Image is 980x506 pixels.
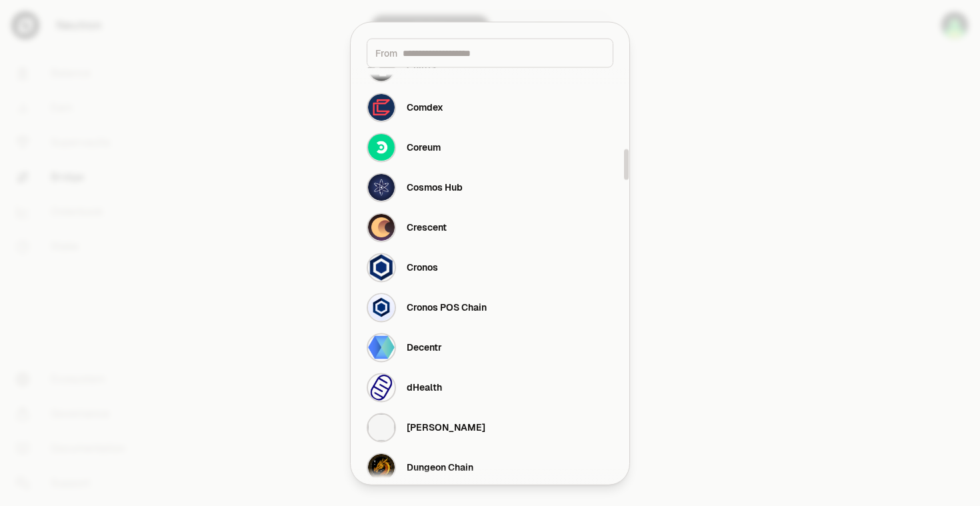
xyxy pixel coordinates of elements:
img: dHealth Logo [367,373,396,402]
div: Cronos POS Chain [407,301,487,314]
div: Coreum [407,141,441,154]
div: Decentr [407,341,442,354]
button: Cosmos Hub LogoCosmos Hub [359,167,621,207]
button: Dungeon Chain LogoDungeon Chain [359,447,621,487]
img: Coreum Logo [367,133,396,162]
div: dHealth [407,381,442,394]
button: Civitia LogoCivitia [359,47,621,87]
div: Cosmos Hub [407,181,463,194]
img: Civitia Logo [367,53,396,82]
div: Civitia [407,61,436,74]
button: Crescent LogoCrescent [359,207,621,247]
img: Decentr Logo [367,333,396,362]
img: Crescent Logo [367,213,396,242]
div: Cronos [407,261,438,274]
img: Dungeon Chain Logo [367,453,396,482]
button: Cronos POS Chain LogoCronos POS Chain [359,287,621,327]
img: Dora Vota Logo [367,413,396,442]
div: Comdex [407,101,443,114]
button: Decentr LogoDecentr [359,327,621,367]
img: Cronos POS Chain Logo [367,293,396,322]
button: Dora Vota Logo[PERSON_NAME] [359,407,621,447]
div: Crescent [407,221,447,234]
img: Cronos Logo [367,253,396,282]
img: Comdex Logo [367,93,396,122]
div: [PERSON_NAME] [407,421,485,434]
button: Coreum LogoCoreum [359,127,621,167]
img: Cosmos Hub Logo [367,173,396,202]
button: Cronos LogoCronos [359,247,621,287]
div: Dungeon Chain [407,461,473,474]
span: From [375,46,397,59]
button: dHealth LogodHealth [359,367,621,407]
button: Comdex LogoComdex [359,87,621,127]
